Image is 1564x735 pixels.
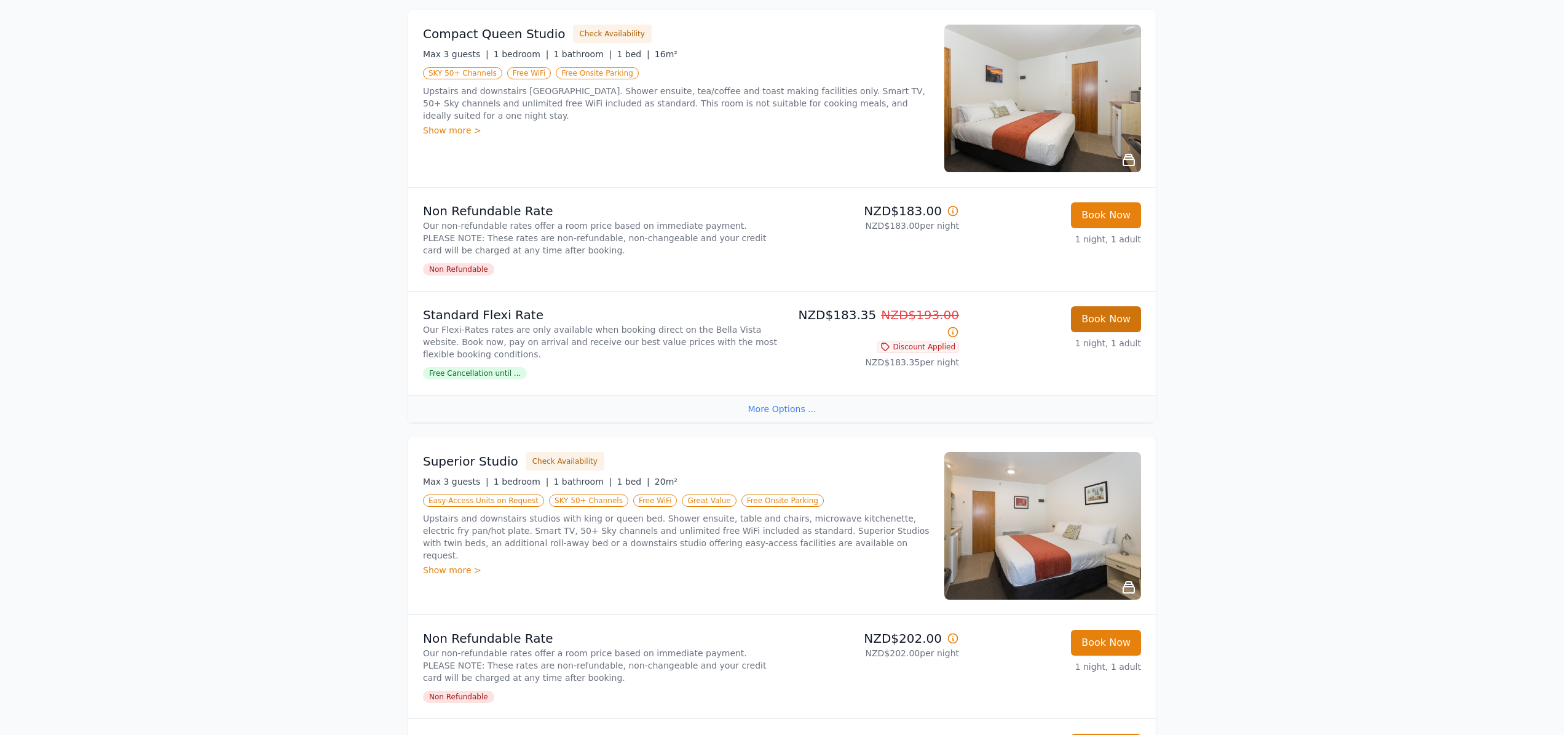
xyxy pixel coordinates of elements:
[423,25,566,42] h3: Compact Queen Studio
[617,477,649,487] span: 1 bed |
[556,67,638,79] span: Free Onsite Parking
[408,395,1156,423] div: More Options ...
[881,308,959,322] span: NZD$193.00
[526,452,604,471] button: Check Availability
[741,495,824,507] span: Free Onsite Parking
[423,495,544,507] span: Easy-Access Units on Request
[787,220,959,232] p: NZD$183.00 per night
[423,630,777,647] p: Non Refundable Rate
[787,306,959,341] p: NZD$183.35
[423,67,502,79] span: SKY 50+ Channels
[787,202,959,220] p: NZD$183.00
[877,341,959,353] span: Discount Applied
[633,495,677,507] span: Free WiFi
[1071,306,1141,332] button: Book Now
[787,630,959,647] p: NZD$202.00
[423,49,489,59] span: Max 3 guests |
[494,477,549,487] span: 1 bedroom |
[423,202,777,220] p: Non Refundable Rate
[423,324,777,360] p: Our Flexi-Rates rates are only available when booking direct on the Bella Vista website. Book now...
[423,306,777,324] p: Standard Flexi Rate
[423,263,494,276] span: Non Refundable
[423,477,489,487] span: Max 3 guests |
[553,49,612,59] span: 1 bathroom |
[969,233,1141,245] p: 1 night, 1 adult
[423,85,930,122] p: Upstairs and downstairs [GEOGRAPHIC_DATA]. Shower ensuite, tea/coffee and toast making facilities...
[682,495,736,507] span: Great Value
[423,367,527,379] span: Free Cancellation until ...
[655,477,677,487] span: 20m²
[423,220,777,256] p: Our non-refundable rates offer a room price based on immediate payment. PLEASE NOTE: These rates ...
[969,661,1141,673] p: 1 night, 1 adult
[423,691,494,703] span: Non Refundable
[423,564,930,576] div: Show more >
[573,25,652,43] button: Check Availability
[1071,630,1141,656] button: Book Now
[423,124,930,137] div: Show more >
[494,49,549,59] span: 1 bedroom |
[507,67,551,79] span: Free WiFi
[617,49,649,59] span: 1 bed |
[787,647,959,659] p: NZD$202.00 per night
[423,647,777,684] p: Our non-refundable rates offer a room price based on immediate payment. PLEASE NOTE: These rates ...
[423,453,518,470] h3: Superior Studio
[423,512,930,562] p: Upstairs and downstairs studios with king or queen bed. Shower ensuite, table and chairs, microwa...
[1071,202,1141,228] button: Book Now
[655,49,677,59] span: 16m²
[553,477,612,487] span: 1 bathroom |
[787,356,959,368] p: NZD$183.35 per night
[549,495,628,507] span: SKY 50+ Channels
[969,337,1141,349] p: 1 night, 1 adult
